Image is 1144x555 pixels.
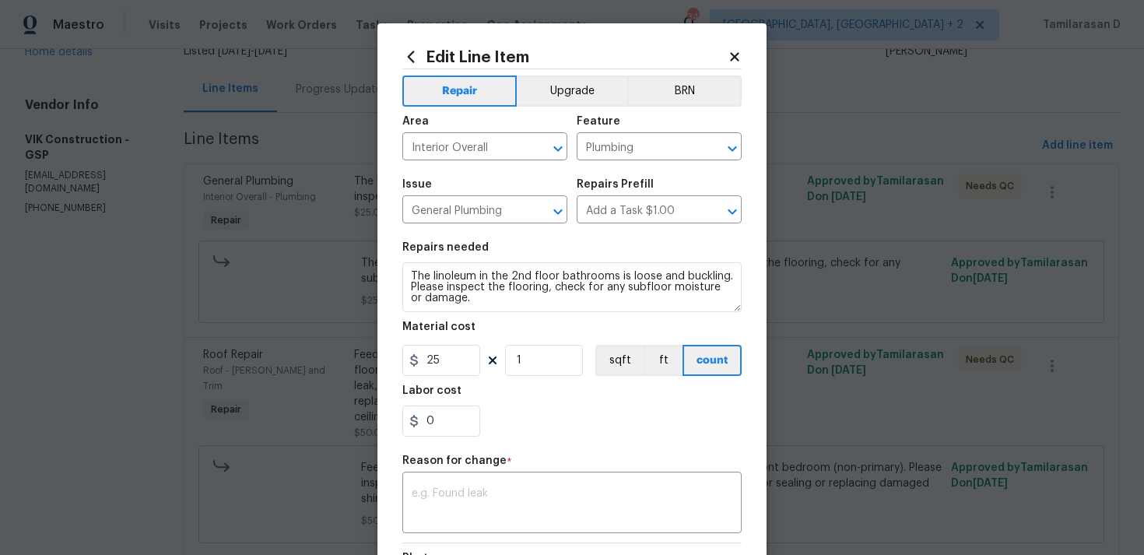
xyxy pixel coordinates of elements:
[402,262,742,312] textarea: The linoleum in the 2nd floor bathrooms is loose and buckling. Please inspect the flooring, check...
[683,345,742,376] button: count
[402,242,489,253] h5: Repairs needed
[595,345,644,376] button: sqft
[547,201,569,223] button: Open
[402,455,507,466] h5: Reason for change
[402,48,728,65] h2: Edit Line Item
[402,116,429,127] h5: Area
[402,321,475,332] h5: Material cost
[644,345,683,376] button: ft
[577,179,654,190] h5: Repairs Prefill
[721,201,743,223] button: Open
[577,116,620,127] h5: Feature
[627,76,742,107] button: BRN
[402,385,461,396] h5: Labor cost
[517,76,628,107] button: Upgrade
[547,138,569,160] button: Open
[402,179,432,190] h5: Issue
[721,138,743,160] button: Open
[402,76,517,107] button: Repair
